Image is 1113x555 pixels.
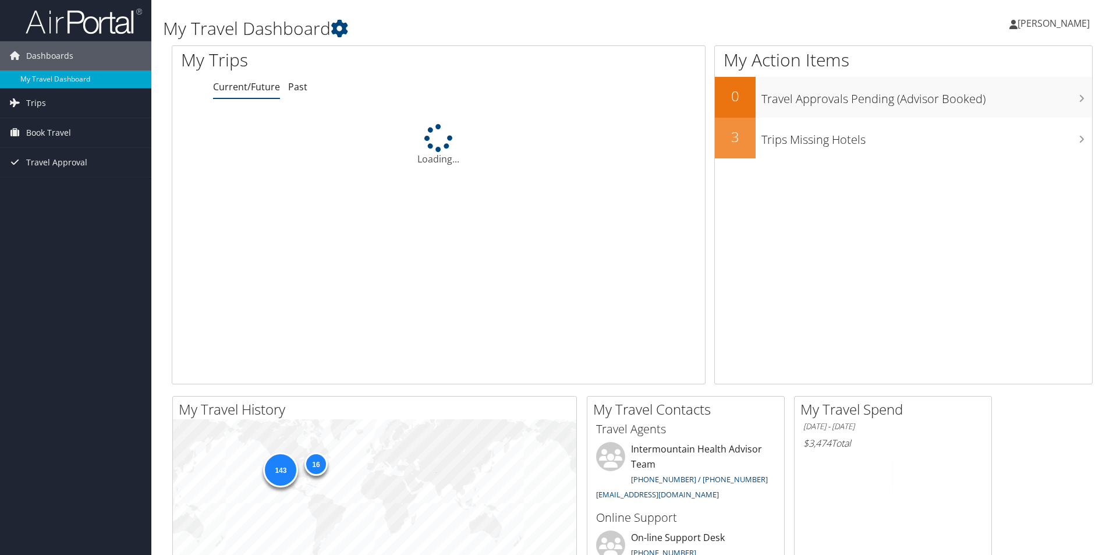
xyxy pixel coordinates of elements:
li: Intermountain Health Advisor Team [590,442,781,504]
a: 3Trips Missing Hotels [715,118,1092,158]
a: Past [288,80,307,93]
h6: Total [803,437,983,450]
h6: [DATE] - [DATE] [803,421,983,432]
h1: My Trips [181,48,474,72]
span: [PERSON_NAME] [1018,17,1090,30]
span: Trips [26,89,46,118]
a: Current/Future [213,80,280,93]
h2: My Travel Spend [800,400,991,419]
h3: Travel Approvals Pending (Advisor Booked) [761,85,1092,107]
h1: My Travel Dashboard [163,16,789,41]
h1: My Action Items [715,48,1092,72]
span: Travel Approval [26,148,87,177]
h3: Online Support [596,510,775,526]
div: 16 [304,453,328,476]
div: Loading... [172,124,705,166]
span: Dashboards [26,41,73,70]
h2: 3 [715,127,756,147]
div: 143 [263,453,298,487]
span: Book Travel [26,118,71,147]
span: $3,474 [803,437,831,450]
h2: My Travel History [179,400,576,419]
a: [PHONE_NUMBER] / [PHONE_NUMBER] [631,474,768,485]
h3: Travel Agents [596,421,775,437]
a: [PERSON_NAME] [1009,6,1101,41]
a: 0Travel Approvals Pending (Advisor Booked) [715,77,1092,118]
a: [EMAIL_ADDRESS][DOMAIN_NAME] [596,489,719,500]
h2: 0 [715,86,756,106]
img: airportal-logo.png [26,8,142,35]
h3: Trips Missing Hotels [761,126,1092,148]
h2: My Travel Contacts [593,400,784,419]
